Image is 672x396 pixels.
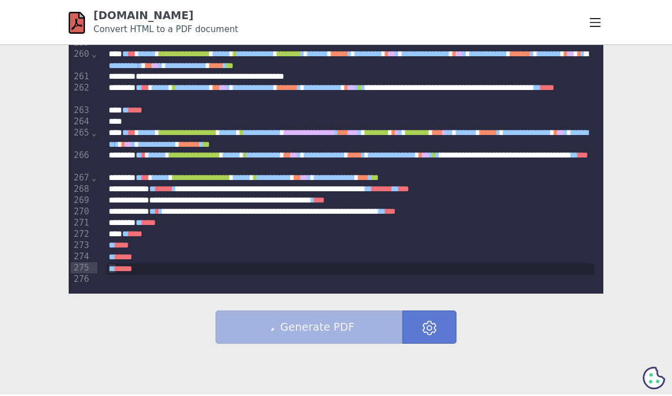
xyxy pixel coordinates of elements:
span: Fold line [91,128,97,138]
div: 274 [71,251,91,262]
div: 276 [71,273,91,285]
div: 265 [71,127,91,150]
div: 268 [71,183,91,195]
span: Fold line [91,173,97,183]
div: 272 [71,228,91,240]
div: 271 [71,217,91,228]
div: 266 [71,150,91,172]
img: html-pdf.net [69,10,85,35]
div: 260 [71,48,91,71]
div: 262 [71,82,91,105]
svg: Cookie Preferences [643,367,665,389]
div: 267 [71,172,91,183]
a: [DOMAIN_NAME] [93,9,194,21]
div: 273 [71,240,91,251]
div: 261 [71,71,91,82]
div: 269 [71,195,91,206]
div: 264 [71,116,91,127]
div: 270 [71,206,91,217]
div: 263 [71,105,91,116]
div: 275 [71,262,91,273]
small: Convert HTML to a PDF document [93,24,238,34]
span: Fold line [91,49,97,59]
